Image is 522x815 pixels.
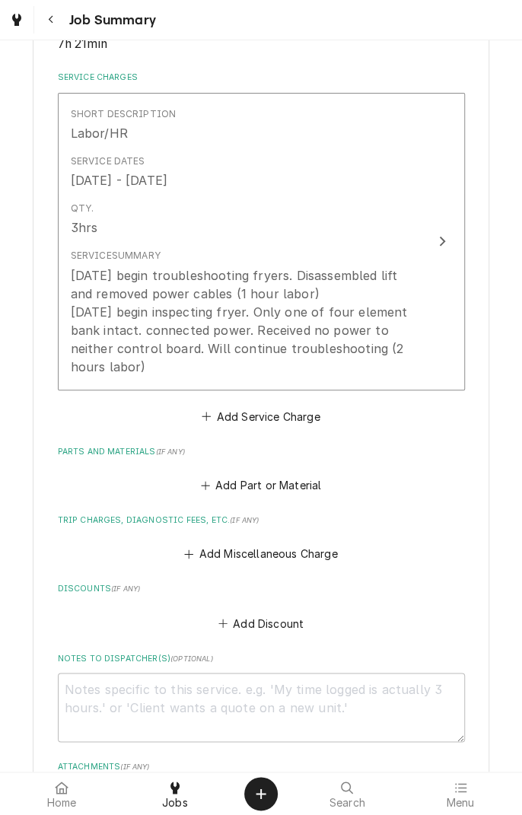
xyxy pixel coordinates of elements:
[71,107,177,121] div: Short Description
[71,202,94,215] div: Qty.
[111,584,140,593] span: ( if any )
[58,37,107,51] span: 7h 21min
[58,72,465,427] div: Service Charges
[215,612,306,633] button: Add Discount
[71,124,128,142] div: Labor/HR
[3,6,30,33] a: Go to Jobs
[58,72,465,84] label: Service Charges
[71,154,145,168] div: Service Dates
[446,797,474,809] span: Menu
[58,760,465,810] div: Attachments
[37,6,65,33] button: Navigate back
[244,777,278,810] button: Create Object
[6,775,118,812] a: Home
[58,514,465,527] label: Trip Charges, Diagnostic Fees, etc.
[58,760,465,772] label: Attachments
[119,775,231,812] a: Jobs
[329,797,365,809] span: Search
[58,652,465,664] label: Notes to Dispatcher(s)
[230,516,259,524] span: ( if any )
[182,543,340,565] button: Add Miscellaneous Charge
[58,93,465,390] button: Update Line Item
[71,266,420,376] div: [DATE] begin troubleshooting fryers. Disassembled lift and removed power cables (1 hour labor) [D...
[199,406,323,427] button: Add Service Charge
[71,218,98,237] div: 3hrs
[58,583,465,595] label: Discounts
[58,583,465,633] div: Discounts
[65,10,156,30] span: Job Summary
[58,446,465,496] div: Parts and Materials
[58,652,465,742] div: Notes to Dispatcher(s)
[120,762,149,770] span: ( if any )
[58,446,465,458] label: Parts and Materials
[162,797,188,809] span: Jobs
[47,797,77,809] span: Home
[291,775,403,812] a: Search
[156,447,185,456] span: ( if any )
[71,249,161,263] div: Service Summary
[58,514,465,565] div: Trip Charges, Diagnostic Fees, etc.
[58,35,465,53] span: Total Time Logged
[405,775,517,812] a: Menu
[170,654,213,662] span: ( optional )
[198,475,323,496] button: Add Part or Material
[71,171,167,189] div: [DATE] - [DATE]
